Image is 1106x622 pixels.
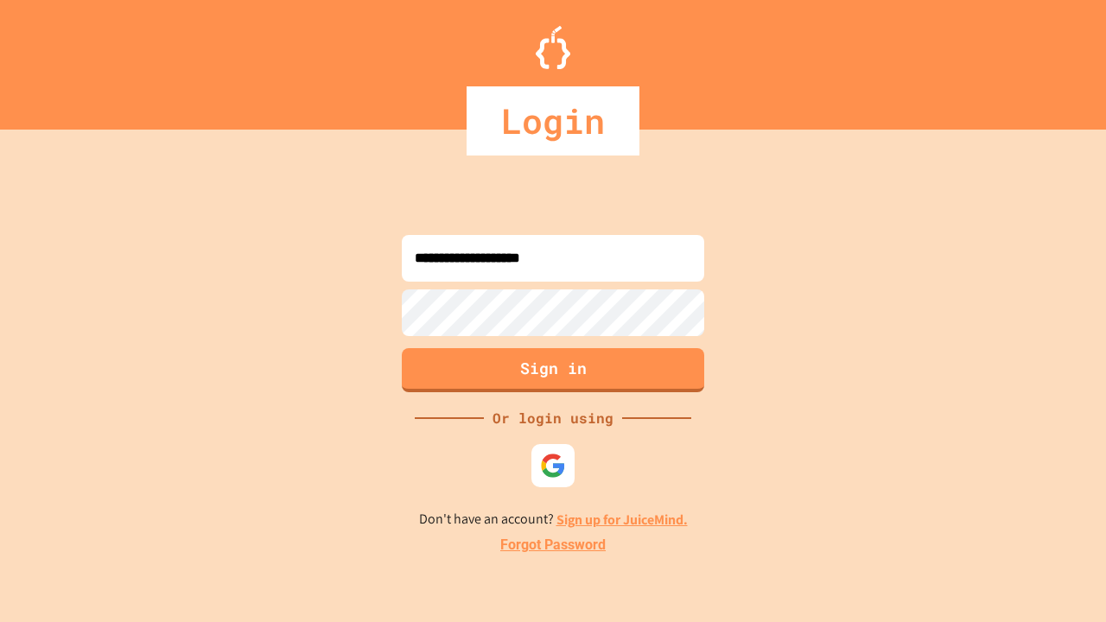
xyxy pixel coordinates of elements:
a: Forgot Password [500,535,606,555]
img: google-icon.svg [540,453,566,479]
p: Don't have an account? [419,509,688,530]
button: Sign in [402,348,704,392]
div: Or login using [484,408,622,428]
a: Sign up for JuiceMind. [556,511,688,529]
div: Login [467,86,639,155]
img: Logo.svg [536,26,570,69]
